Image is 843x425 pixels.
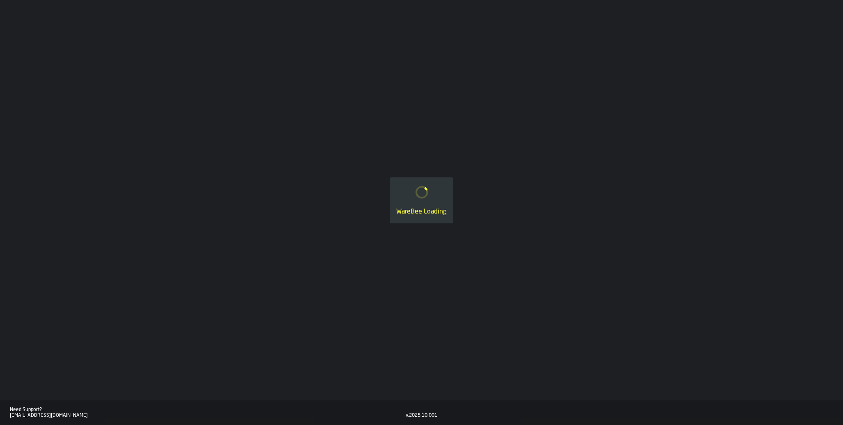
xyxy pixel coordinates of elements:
div: v. [406,413,409,418]
a: Need Support?[EMAIL_ADDRESS][DOMAIN_NAME] [10,407,406,418]
div: WareBee Loading [396,207,447,217]
div: [EMAIL_ADDRESS][DOMAIN_NAME] [10,413,406,418]
div: Need Support? [10,407,406,413]
div: 2025.10.001 [409,413,437,418]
